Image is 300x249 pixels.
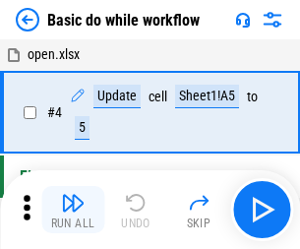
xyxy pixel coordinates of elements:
button: Run All [41,186,104,233]
img: Run All [61,191,85,215]
img: Back [16,8,39,31]
img: Settings menu [261,8,284,31]
img: Main button [246,194,277,225]
img: Skip [187,191,210,215]
button: Skip [167,186,230,233]
img: Support [235,12,251,28]
span: open.xlsx [28,46,80,62]
div: cell [149,90,167,104]
div: to [247,90,258,104]
div: Run All [51,218,95,229]
div: Update [93,85,141,108]
span: # 4 [47,104,62,120]
div: 5 [75,116,90,140]
div: Basic do while workflow [47,11,200,30]
div: Sheet1!A5 [175,85,239,108]
div: Skip [187,218,211,229]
